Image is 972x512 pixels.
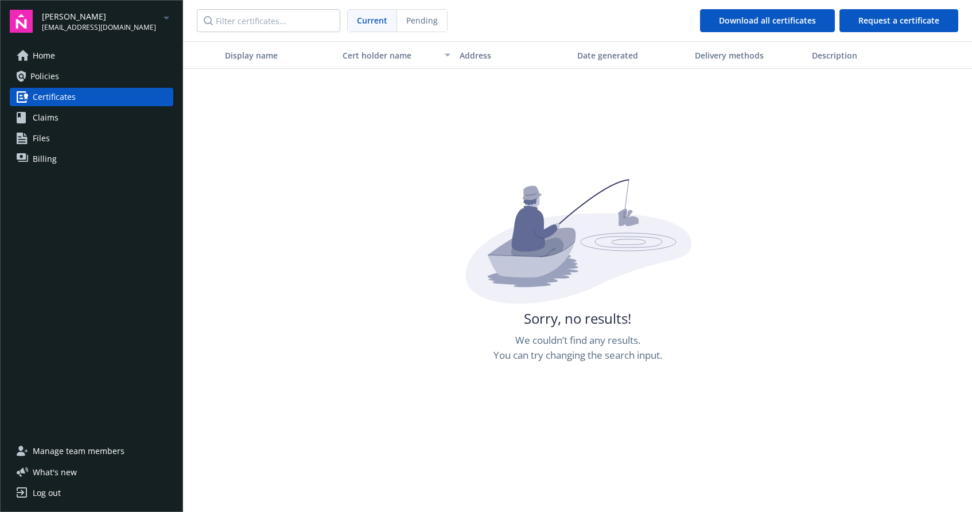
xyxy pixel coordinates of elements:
[493,348,662,363] span: You can try changing the search input.
[460,49,568,61] div: Address
[807,41,925,69] button: Description
[700,9,835,32] button: Download all certificates
[455,41,573,69] button: Address
[10,442,173,460] a: Manage team members
[197,9,340,32] input: Filter certificates...
[719,15,816,26] span: Download all certificates
[33,46,55,65] span: Home
[33,442,125,460] span: Manage team members
[42,10,156,22] span: [PERSON_NAME]
[33,466,77,478] span: What ' s new
[343,49,438,61] div: Cert holder name
[357,14,387,26] span: Current
[10,46,173,65] a: Home
[10,67,173,86] a: Policies
[33,88,76,106] span: Certificates
[42,22,156,33] span: [EMAIL_ADDRESS][DOMAIN_NAME]
[33,108,59,127] span: Claims
[10,88,173,106] a: Certificates
[397,10,447,32] span: Pending
[406,14,438,26] span: Pending
[573,41,690,69] button: Date generated
[160,10,173,24] a: arrowDropDown
[33,150,57,168] span: Billing
[10,129,173,148] a: Files
[225,49,333,61] div: Display name
[812,49,920,61] div: Description
[695,49,803,61] div: Delivery methods
[10,108,173,127] a: Claims
[10,466,95,478] button: What's new
[338,41,456,69] button: Cert holder name
[10,150,173,168] a: Billing
[10,10,33,33] img: navigator-logo.svg
[858,15,939,26] span: Request a certificate
[515,333,640,348] span: We couldn’t find any results.
[524,309,631,328] span: Sorry, no results!
[42,10,173,33] button: [PERSON_NAME][EMAIL_ADDRESS][DOMAIN_NAME]arrowDropDown
[30,67,59,86] span: Policies
[839,9,958,32] button: Request a certificate
[33,484,61,502] div: Log out
[577,49,686,61] div: Date generated
[220,41,338,69] button: Display name
[33,129,50,148] span: Files
[690,41,808,69] button: Delivery methods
